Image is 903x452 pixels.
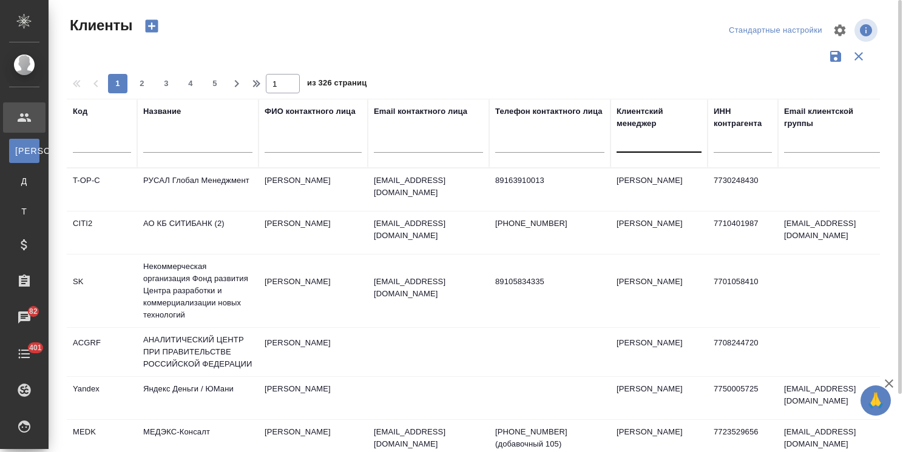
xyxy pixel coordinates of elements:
[610,377,708,419] td: [PERSON_NAME]
[9,199,39,224] a: Т
[181,78,200,90] span: 4
[778,211,887,254] td: [EMAIL_ADDRESS][DOMAIN_NAME]
[495,218,604,230] p: [PHONE_NUMBER]
[610,168,708,211] td: [PERSON_NAME]
[67,331,137,373] td: ACGRF
[714,105,772,130] div: ИНН контрагента
[374,218,483,242] p: [EMAIL_ADDRESS][DOMAIN_NAME]
[778,377,887,419] td: [EMAIL_ADDRESS][DOMAIN_NAME]
[22,342,49,354] span: 401
[708,211,778,254] td: 7710401987
[610,211,708,254] td: [PERSON_NAME]
[259,168,368,211] td: [PERSON_NAME]
[22,305,45,317] span: 82
[784,105,881,130] div: Email клиентской группы
[137,377,259,419] td: Яндекс Деньги / ЮМани
[137,16,166,36] button: Создать
[3,302,46,333] a: 82
[374,105,467,118] div: Email контактного лица
[9,139,39,163] a: [PERSON_NAME]
[708,331,778,373] td: 7708244720
[374,426,483,450] p: [EMAIL_ADDRESS][DOMAIN_NAME]
[181,74,200,93] button: 4
[495,174,604,187] p: 89163910013
[9,169,39,193] a: Д
[67,377,137,419] td: Yandex
[825,16,854,45] span: Настроить таблицу
[205,74,225,93] button: 5
[73,105,87,118] div: Код
[259,377,368,419] td: [PERSON_NAME]
[67,211,137,254] td: CITI2
[307,76,367,93] span: из 326 страниц
[15,145,33,157] span: [PERSON_NAME]
[205,78,225,90] span: 5
[854,19,880,42] span: Посмотреть информацию
[495,276,604,288] p: 89105834335
[865,388,886,413] span: 🙏
[137,168,259,211] td: РУСАЛ Глобал Менеджмент
[143,105,181,118] div: Название
[132,74,152,93] button: 2
[708,377,778,419] td: 7750005725
[495,426,604,450] p: [PHONE_NUMBER] (добавочный 105)
[610,331,708,373] td: [PERSON_NAME]
[67,16,132,35] span: Клиенты
[610,270,708,312] td: [PERSON_NAME]
[374,276,483,300] p: [EMAIL_ADDRESS][DOMAIN_NAME]
[726,21,825,40] div: split button
[157,78,176,90] span: 3
[259,211,368,254] td: [PERSON_NAME]
[374,174,483,199] p: [EMAIL_ADDRESS][DOMAIN_NAME]
[265,105,356,118] div: ФИО контактного лица
[67,168,137,211] td: T-OP-C
[708,270,778,312] td: 7701058410
[15,205,33,218] span: Т
[617,105,702,130] div: Клиентский менеджер
[157,74,176,93] button: 3
[132,78,152,90] span: 2
[824,45,847,68] button: Сохранить фильтры
[137,211,259,254] td: АО КБ СИТИБАНК (2)
[495,105,603,118] div: Телефон контактного лица
[708,168,778,211] td: 7730248430
[259,270,368,312] td: [PERSON_NAME]
[67,270,137,312] td: SK
[259,331,368,373] td: [PERSON_NAME]
[861,385,891,416] button: 🙏
[3,339,46,369] a: 401
[137,328,259,376] td: АНАЛИТИЧЕСКИЙ ЦЕНТР ПРИ ПРАВИТЕЛЬСТВЕ РОССИЙСКОЙ ФЕДЕРАЦИИ
[847,45,870,68] button: Сбросить фильтры
[137,254,259,327] td: Некоммерческая организация Фонд развития Центра разработки и коммерциализации новых технологий
[15,175,33,187] span: Д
